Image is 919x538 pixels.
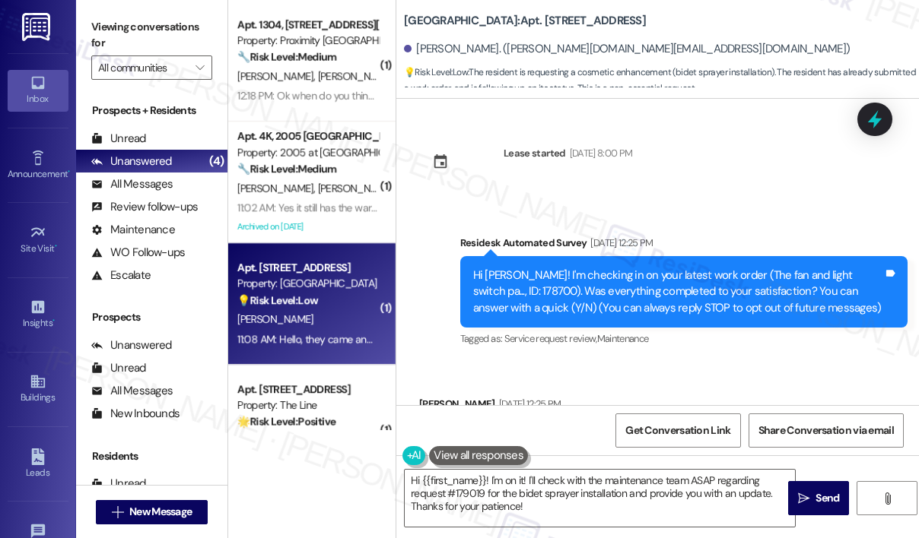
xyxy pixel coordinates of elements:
[22,13,53,41] img: ResiDesk Logo
[237,293,318,307] strong: 💡 Risk Level: Low
[91,383,173,399] div: All Messages
[237,312,313,326] span: [PERSON_NAME]
[419,396,561,417] div: [PERSON_NAME]
[237,128,378,144] div: Apt. 4K, 2005 [GEOGRAPHIC_DATA]
[76,448,227,464] div: Residents
[237,162,336,176] strong: 🔧 Risk Level: Medium
[758,422,894,438] span: Share Conversation via email
[112,506,123,518] i: 
[68,166,70,177] span: •
[237,182,318,195] span: [PERSON_NAME]
[91,176,173,192] div: All Messages
[237,332,501,346] div: 11:08 AM: Hello, they came and completed it [DATE]. Thanks!
[404,65,919,97] span: : The resident is requesting a cosmetic enhancement (bidet sprayer installation). The resident ha...
[8,70,68,111] a: Inbox
[8,294,68,335] a: Insights •
[55,241,57,252] span: •
[237,17,378,33] div: Apt. 1304, [STREET_ADDRESS][PERSON_NAME]
[237,415,335,429] strong: 🌟 Risk Level: Positive
[816,490,839,506] span: Send
[91,267,151,283] div: Escalate
[8,369,68,410] a: Buildings
[129,504,192,520] span: New Message
[237,397,378,413] div: Property: The Line
[237,89,479,103] div: 12:18 PM: Ok when do you think they'll be able to get in?
[404,41,850,57] div: [PERSON_NAME]. ([PERSON_NAME][DOMAIN_NAME][EMAIL_ADDRESS][DOMAIN_NAME])
[404,13,646,29] b: [GEOGRAPHIC_DATA]: Apt. [STREET_ADDRESS]
[237,276,378,292] div: Property: [GEOGRAPHIC_DATA]
[237,260,378,276] div: Apt. [STREET_ADDRESS]
[237,381,378,397] div: Apt. [STREET_ADDRESS]
[504,145,566,161] div: Lease started
[91,360,146,376] div: Unread
[597,332,649,345] span: Maintenance
[460,235,908,256] div: Residesk Automated Survey
[788,481,849,515] button: Send
[318,182,399,195] span: [PERSON_NAME]
[405,470,795,527] textarea: To enrich screen reader interactions, please activate Accessibility in Grammarly extension settings
[237,50,336,64] strong: 🔧 Risk Level: Medium
[98,55,188,80] input: All communities
[196,62,204,74] i: 
[91,199,198,215] div: Review follow-ups
[587,235,653,251] div: [DATE] 12:25 PM
[91,153,172,169] div: Unanswered
[473,267,883,316] div: Hi [PERSON_NAME]! I'm checking in on your latest work order (The fan and light switch pa..., ID: ...
[404,66,468,78] strong: 💡 Risk Level: Low
[8,220,68,261] a: Site Visit •
[749,413,904,448] button: Share Conversation via email
[76,103,227,119] div: Prospects + Residents
[504,332,597,345] span: Service request review ,
[460,328,908,350] div: Tagged as:
[236,217,380,236] div: Archived on [DATE]
[91,406,180,422] div: New Inbounds
[625,422,730,438] span: Get Conversation Link
[91,476,146,492] div: Unread
[76,309,227,325] div: Prospects
[91,337,172,353] div: Unanswered
[495,396,561,412] div: [DATE] 12:25 PM
[798,492,809,505] i: 
[91,222,175,238] div: Maintenance
[8,444,68,485] a: Leads
[615,413,740,448] button: Get Conversation Link
[96,500,208,524] button: New Message
[882,492,893,505] i: 
[566,145,633,161] div: [DATE] 8:00 PM
[237,145,378,161] div: Property: 2005 at [GEOGRAPHIC_DATA]
[237,69,318,83] span: [PERSON_NAME]
[237,33,378,49] div: Property: Proximity [GEOGRAPHIC_DATA]
[91,245,185,261] div: WO Follow-ups
[91,131,146,147] div: Unread
[91,15,212,55] label: Viewing conversations for
[205,150,227,173] div: (4)
[237,201,676,214] div: 11:02 AM: Yes it still has the warning replace water filter 33days overdue, maybe they did not re...
[52,315,55,326] span: •
[318,69,394,83] span: [PERSON_NAME]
